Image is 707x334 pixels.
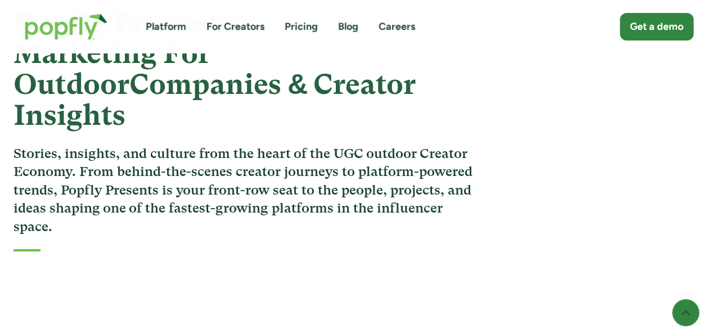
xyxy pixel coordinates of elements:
[379,20,415,34] a: Careers
[620,13,694,40] a: Get a demo
[630,20,683,34] div: Get a demo
[285,20,318,34] a: Pricing
[338,20,358,34] a: Blog
[13,2,119,51] a: home
[146,20,186,34] a: Platform
[13,145,480,236] h3: Stories, insights, and culture from the heart of the UGC outdoor Creator Economy. From behind-the...
[13,7,480,131] h1: Popfly Presents:
[206,20,264,34] a: For Creators
[13,68,416,132] strong: Companies & Creator Insights
[13,37,210,101] strong: Marketing For Outdoor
